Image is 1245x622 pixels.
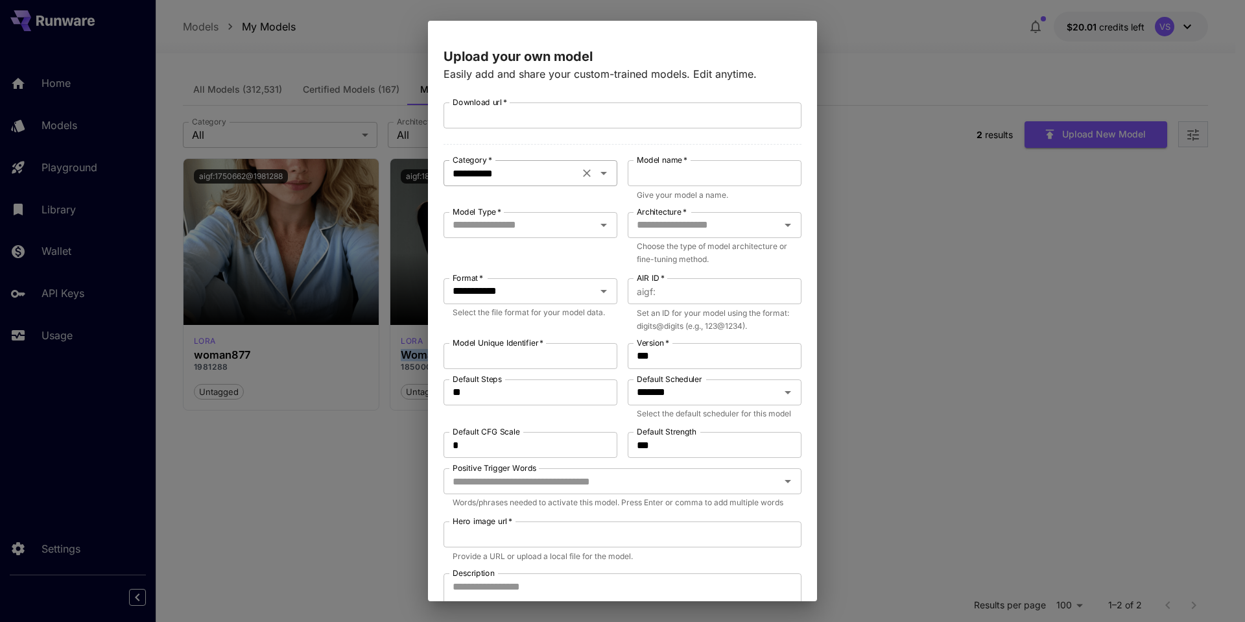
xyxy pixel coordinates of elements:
[453,462,536,473] label: Positive Trigger Words
[779,383,797,401] button: Open
[637,154,687,165] label: Model name
[453,306,608,319] p: Select the file format for your model data.
[637,407,792,420] p: Select the default scheduler for this model
[453,154,492,165] label: Category
[637,189,792,202] p: Give your model a name.
[595,282,613,300] button: Open
[637,272,665,283] label: AIR ID
[453,496,792,509] p: Words/phrases needed to activate this model. Press Enter or comma to add multiple words
[453,97,507,108] label: Download url
[779,472,797,490] button: Open
[637,337,669,348] label: Version
[453,568,495,579] label: Description
[637,284,656,299] span: aigf :
[444,66,801,82] p: Easily add and share your custom-trained models. Edit anytime.
[453,516,512,527] label: Hero image url
[595,164,613,182] button: Open
[453,337,543,348] label: Model Unique Identifier
[637,374,702,385] label: Default Scheduler
[453,550,792,563] p: Provide a URL or upload a local file for the model.
[595,216,613,234] button: Open
[453,374,502,385] label: Default Steps
[453,272,483,283] label: Format
[637,240,792,266] p: Choose the type of model architecture or fine-tuning method.
[779,216,797,234] button: Open
[637,307,792,333] p: Set an ID for your model using the format: digits@digits (e.g., 123@1234).
[453,206,501,217] label: Model Type
[637,426,696,437] label: Default Strength
[637,206,687,217] label: Architecture
[444,47,801,66] p: Upload your own model
[578,164,596,182] button: Clear
[453,426,520,437] label: Default CFG Scale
